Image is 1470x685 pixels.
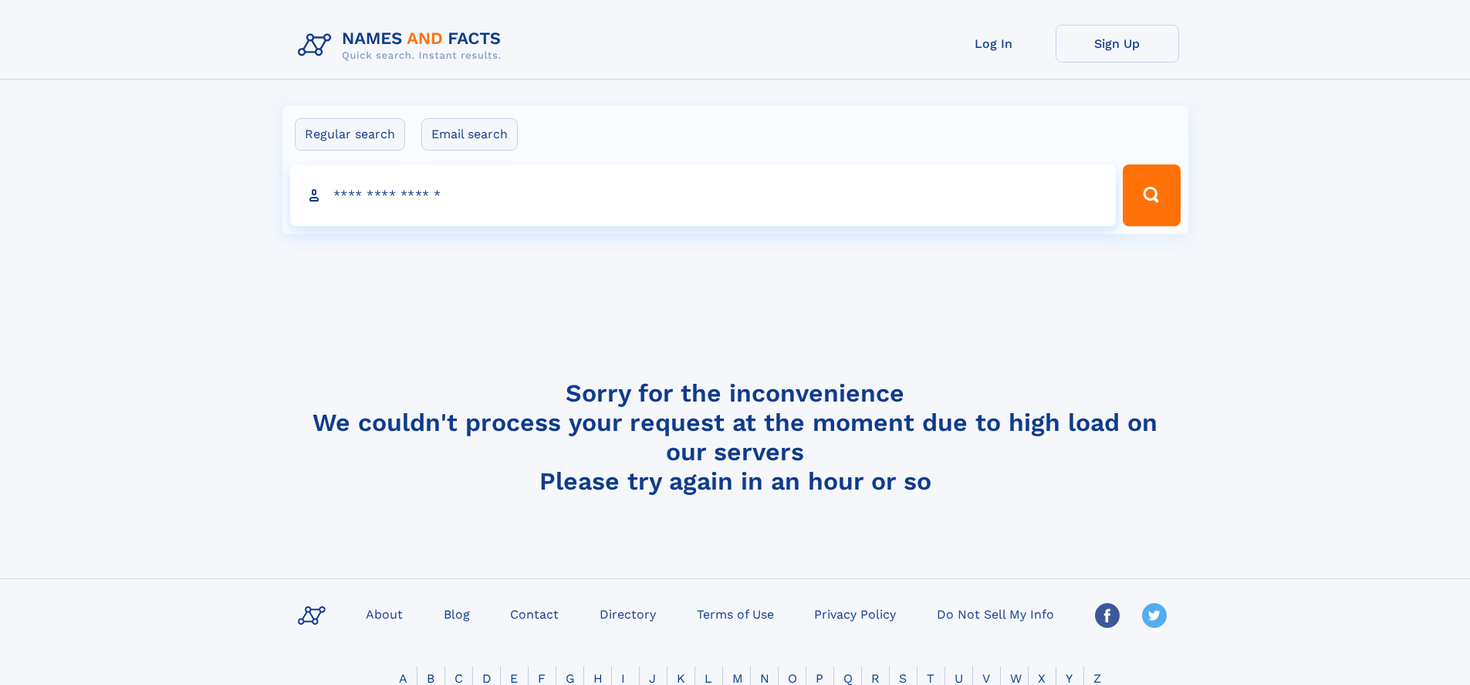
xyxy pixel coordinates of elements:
a: Do Not Sell My Info [931,602,1060,625]
img: Logo Names and Facts [292,25,514,66]
a: Blog [438,602,476,625]
a: Directory [593,602,662,625]
label: Email search [421,118,518,151]
a: Contact [504,602,565,625]
a: Log In [932,25,1056,63]
input: search input [290,164,1117,226]
a: Sign Up [1056,25,1179,63]
a: About [360,602,409,625]
a: Privacy Policy [808,602,902,625]
label: Regular search [295,118,405,151]
img: Twitter [1142,603,1167,628]
h4: Sorry for the inconvenience We couldn't process your request at the moment due to high load on ou... [292,378,1179,496]
img: Facebook [1095,603,1120,628]
button: Search Button [1123,164,1180,226]
a: Terms of Use [691,602,780,625]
